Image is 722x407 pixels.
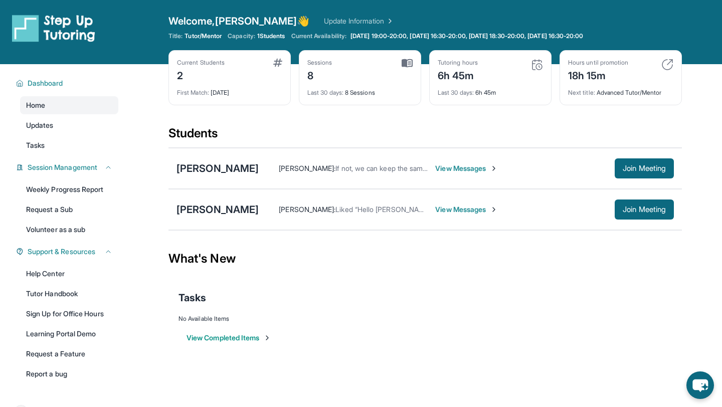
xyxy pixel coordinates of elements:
div: What's New [168,237,682,281]
a: Sign Up for Office Hours [20,305,118,323]
div: 6h 45m [438,67,478,83]
button: Dashboard [24,78,112,88]
button: Session Management [24,162,112,172]
div: 6h 45m [438,83,543,97]
div: Tutoring hours [438,59,478,67]
div: No Available Items [178,315,672,323]
span: Tutor/Mentor [185,32,222,40]
span: Last 30 days : [438,89,474,96]
div: 8 [307,67,332,83]
img: card [531,59,543,71]
img: card [273,59,282,67]
a: Request a Sub [20,200,118,219]
div: Students [168,125,682,147]
a: Weekly Progress Report [20,180,118,198]
div: Current Students [177,59,225,67]
a: Learning Portal Demo [20,325,118,343]
div: [PERSON_NAME] [176,161,259,175]
span: Updates [26,120,54,130]
span: If not, we can keep the same time. She just wanted to put it out there in case you were available [335,164,639,172]
a: Update Information [324,16,394,26]
div: [DATE] [177,83,282,97]
span: [PERSON_NAME] : [279,205,335,214]
span: Session Management [28,162,97,172]
div: Advanced Tutor/Mentor [568,83,673,97]
img: Chevron Right [384,16,394,26]
img: Chevron-Right [490,164,498,172]
button: chat-button [686,371,714,399]
a: Volunteer as a sub [20,221,118,239]
button: Join Meeting [615,199,674,220]
div: 2 [177,67,225,83]
button: Join Meeting [615,158,674,178]
span: Last 30 days : [307,89,343,96]
span: Current Availability: [291,32,346,40]
span: Join Meeting [623,165,666,171]
a: Report a bug [20,365,118,383]
span: Dashboard [28,78,63,88]
a: Help Center [20,265,118,283]
span: Tasks [26,140,45,150]
span: Join Meeting [623,207,666,213]
img: logo [12,14,95,42]
a: Tasks [20,136,118,154]
span: Capacity: [228,32,255,40]
div: 8 Sessions [307,83,413,97]
span: First Match : [177,89,209,96]
span: 1 Students [257,32,285,40]
a: [DATE] 19:00-20:00, [DATE] 16:30-20:00, [DATE] 18:30-20:00, [DATE] 16:30-20:00 [348,32,585,40]
button: View Completed Items [187,333,271,343]
a: Updates [20,116,118,134]
span: View Messages [435,205,498,215]
img: Chevron-Right [490,206,498,214]
span: Liked “Hello [PERSON_NAME]! Just a reminder that the session will start at 4:30 [DATE]” [335,205,615,214]
div: 18h 15m [568,67,628,83]
span: Title: [168,32,183,40]
span: Next title : [568,89,595,96]
div: [PERSON_NAME] [176,202,259,217]
span: [PERSON_NAME] : [279,164,335,172]
a: Home [20,96,118,114]
div: Hours until promotion [568,59,628,67]
div: Sessions [307,59,332,67]
span: [DATE] 19:00-20:00, [DATE] 16:30-20:00, [DATE] 18:30-20:00, [DATE] 16:30-20:00 [350,32,583,40]
span: Tasks [178,291,206,305]
span: Welcome, [PERSON_NAME] 👋 [168,14,310,28]
button: Support & Resources [24,247,112,257]
img: card [661,59,673,71]
a: Request a Feature [20,345,118,363]
span: View Messages [435,163,498,173]
span: Support & Resources [28,247,95,257]
img: card [402,59,413,68]
a: Tutor Handbook [20,285,118,303]
span: Home [26,100,45,110]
